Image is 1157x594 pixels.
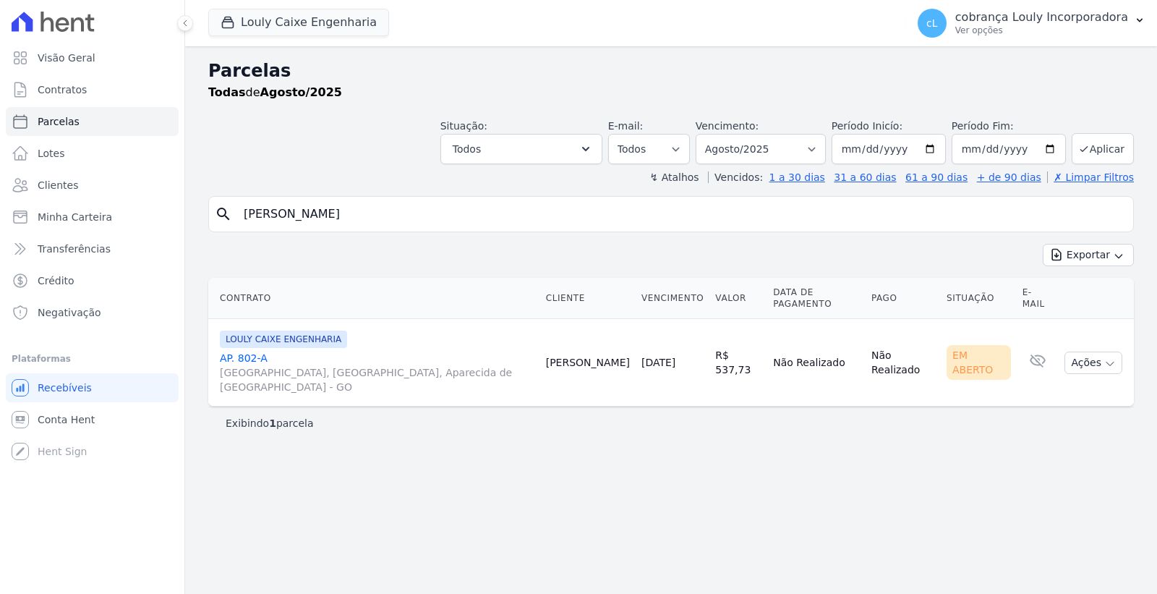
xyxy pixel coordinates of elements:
a: Lotes [6,139,179,168]
a: [DATE] [641,357,675,368]
a: Crédito [6,266,179,295]
a: AP. 802-A[GEOGRAPHIC_DATA], [GEOGRAPHIC_DATA], Aparecida de [GEOGRAPHIC_DATA] - GO [220,351,534,394]
h2: Parcelas [208,58,1134,84]
span: Clientes [38,178,78,192]
a: 1 a 30 dias [769,171,825,183]
button: Louly Caixe Engenharia [208,9,389,36]
button: cL cobrança Louly Incorporadora Ver opções [906,3,1157,43]
th: Data de Pagamento [767,278,866,319]
span: Crédito [38,273,74,288]
button: Todos [440,134,602,164]
a: + de 90 dias [977,171,1041,183]
span: Conta Hent [38,412,95,427]
span: cL [926,18,938,28]
label: Vencimento: [696,120,759,132]
span: Contratos [38,82,87,97]
th: Vencimento [636,278,709,319]
span: Parcelas [38,114,80,129]
span: Visão Geral [38,51,95,65]
a: Minha Carteira [6,203,179,232]
button: Ações [1064,352,1122,374]
strong: Todas [208,85,246,99]
label: Período Inicío: [832,120,902,132]
label: Período Fim: [952,119,1066,134]
span: Transferências [38,242,111,256]
th: Situação [941,278,1017,319]
span: [GEOGRAPHIC_DATA], [GEOGRAPHIC_DATA], Aparecida de [GEOGRAPHIC_DATA] - GO [220,365,534,394]
th: Contrato [208,278,540,319]
p: de [208,84,342,101]
button: Aplicar [1072,133,1134,164]
label: E-mail: [608,120,644,132]
a: Negativação [6,298,179,327]
a: ✗ Limpar Filtros [1047,171,1134,183]
th: E-mail [1017,278,1059,319]
span: Lotes [38,146,65,161]
span: Minha Carteira [38,210,112,224]
span: Negativação [38,305,101,320]
th: Valor [709,278,767,319]
i: search [215,205,232,223]
a: Conta Hent [6,405,179,434]
label: Situação: [440,120,487,132]
p: cobrança Louly Incorporadora [955,10,1128,25]
td: [PERSON_NAME] [540,319,636,407]
p: Exibindo parcela [226,416,314,430]
th: Cliente [540,278,636,319]
a: Transferências [6,234,179,263]
td: R$ 537,73 [709,319,767,407]
label: ↯ Atalhos [649,171,699,183]
strong: Agosto/2025 [260,85,342,99]
a: Clientes [6,171,179,200]
span: LOULY CAIXE ENGENHARIA [220,331,347,348]
p: Ver opções [955,25,1128,36]
td: Não Realizado [767,319,866,407]
label: Vencidos: [708,171,763,183]
a: 61 a 90 dias [905,171,968,183]
th: Pago [866,278,941,319]
button: Exportar [1043,244,1134,266]
a: Recebíveis [6,373,179,402]
span: Todos [453,140,481,158]
a: Contratos [6,75,179,104]
a: Parcelas [6,107,179,136]
a: 31 a 60 dias [834,171,896,183]
input: Buscar por nome do lote ou do cliente [235,200,1127,229]
div: Plataformas [12,350,173,368]
td: Não Realizado [866,319,941,407]
div: Em Aberto [947,345,1011,380]
b: 1 [269,417,276,429]
span: Recebíveis [38,381,92,395]
a: Visão Geral [6,43,179,72]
